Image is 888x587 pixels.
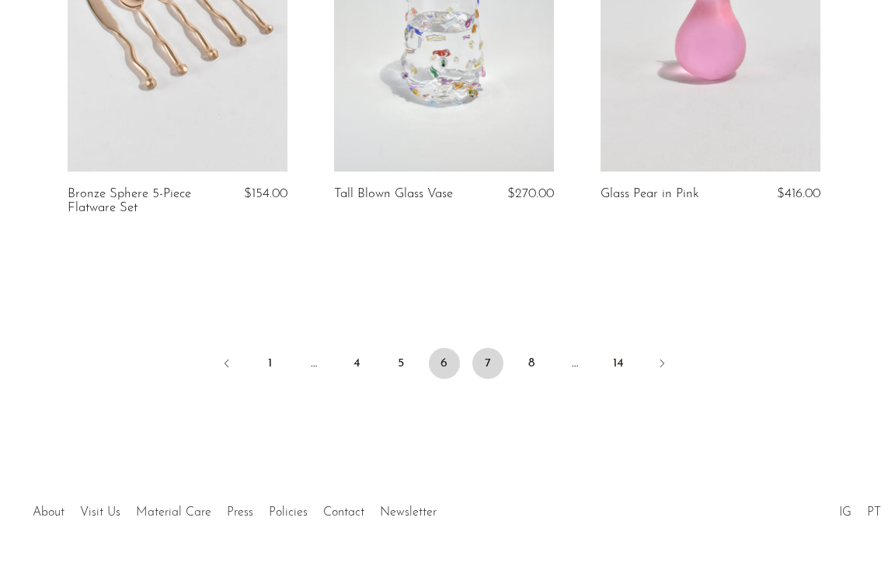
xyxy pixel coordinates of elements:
span: … [298,348,329,379]
a: Tall Blown Glass Vase [334,187,453,201]
a: 8 [516,348,547,379]
a: Next [646,348,677,382]
a: Press [227,506,253,519]
a: 1 [255,348,286,379]
span: $270.00 [507,187,554,200]
a: Bronze Sphere 5-Piece Flatware Set [68,187,212,216]
a: Policies [269,506,308,519]
a: About [33,506,64,519]
a: 14 [603,348,634,379]
a: IG [839,506,851,519]
a: Visit Us [80,506,120,519]
a: Glass Pear in Pink [601,187,699,201]
span: $154.00 [244,187,287,200]
a: Previous [211,348,242,382]
span: 6 [429,348,460,379]
a: 4 [342,348,373,379]
a: Material Care [136,506,211,519]
ul: Quick links [25,494,444,523]
a: 5 [385,348,416,379]
a: 7 [472,348,503,379]
span: … [559,348,590,379]
a: PT [867,506,881,519]
span: $416.00 [777,187,820,200]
